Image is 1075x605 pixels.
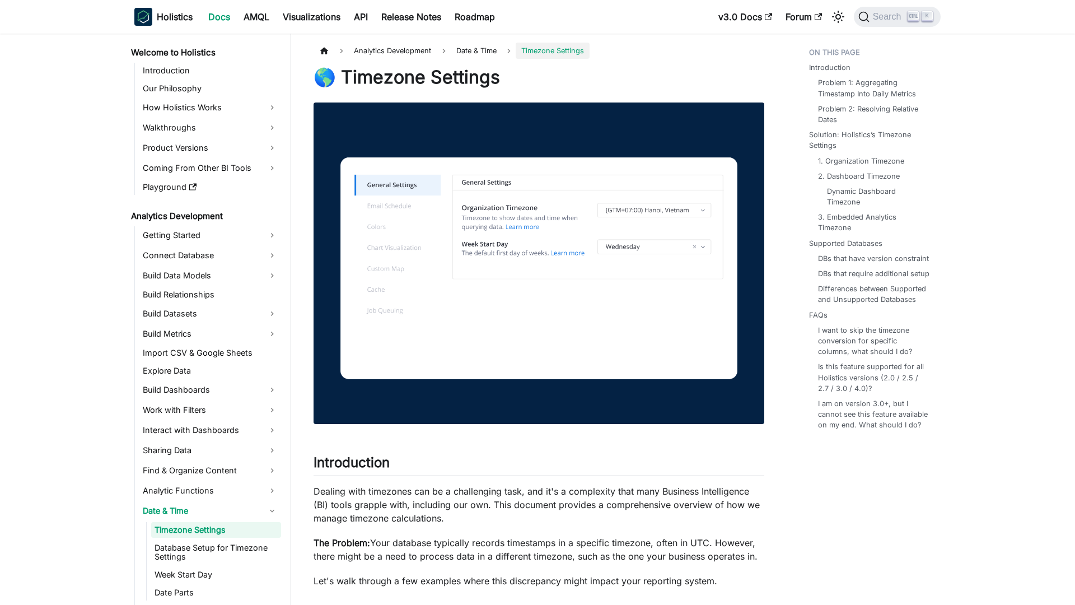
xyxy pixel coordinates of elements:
a: Interact with Dashboards [139,421,281,439]
a: Introduction [139,63,281,78]
a: DBs that have version constraint [818,253,929,264]
h2: Introduction [314,454,764,476]
b: Holistics [157,10,193,24]
a: Getting Started [139,226,281,244]
a: Welcome to Holistics [128,45,281,61]
a: Week Start Day [151,567,281,583]
a: HolisticsHolistics [134,8,193,26]
span: Analytics Development [348,43,437,59]
a: Import CSV & Google Sheets [139,345,281,361]
span: Timezone Settings [516,43,590,59]
a: Supported Databases [809,238,882,249]
a: 3. Embedded Analytics Timezone [818,212,929,233]
kbd: K [922,11,933,21]
a: Sharing Data [139,441,281,459]
a: Problem 1: Aggregating Timestamp Into Daily Metrics [818,77,929,99]
nav: Breadcrumbs [314,43,764,59]
a: Release Notes [375,8,448,26]
a: Product Versions [139,139,281,157]
a: I want to skip the timezone conversion for specific columns, what should I do? [818,325,929,357]
a: Forum [779,8,829,26]
a: Explore Data [139,363,281,379]
a: Differences between Supported and Unsupported Databases [818,283,929,305]
a: 2. Dashboard Timezone [818,171,900,182]
p: Dealing with timezones can be a challenging task, and it's a complexity that many Business Intell... [314,485,764,525]
a: Date & Time [139,502,281,520]
a: Is this feature supported for all Holistics versions (2.0 / 2.5 / 2.7 / 3.0 / 4.0)? [818,361,929,394]
a: Find & Organize Content [139,462,281,480]
a: API [347,8,375,26]
h1: 🌎 Timezone Settings [314,66,764,89]
a: Build Data Models [139,267,281,285]
button: Switch between dark and light mode (currently light mode) [829,8,847,26]
a: Analytics Development [128,208,281,224]
p: Your database typically records timestamps in a specific timezone, often in UTC. However, there m... [314,536,764,563]
a: I am on version 3.0+, but I cannot see this feature available on my end. What should I do? [818,398,929,431]
a: Database Setup for Timezone Settings [151,540,281,565]
button: Search (Ctrl+K) [854,7,941,27]
nav: Docs sidebar [123,34,291,605]
a: Dynamic Dashboard Timezone [827,186,925,207]
a: How Holistics Works [139,99,281,117]
a: Solution: Holistics’s Timezone Settings [809,129,934,151]
a: Docs [202,8,237,26]
a: Visualizations [276,8,347,26]
p: Let's walk through a few examples where this discrepancy might impact your reporting system. [314,574,764,588]
a: Build Relationships [139,287,281,302]
a: Our Philosophy [139,81,281,96]
a: Work with Filters [139,401,281,419]
a: Connect Database [139,246,281,264]
a: AMQL [237,8,276,26]
a: Build Dashboards [139,381,281,399]
a: Date Parts [151,585,281,601]
a: Roadmap [448,8,502,26]
span: Date & Time [451,43,502,59]
span: Search [870,12,908,22]
a: Build Datasets [139,305,281,323]
a: v3.0 Docs [712,8,779,26]
a: DBs that require additional setup [818,268,929,279]
a: Timezone Settings [151,522,281,538]
a: Analytic Functions [139,482,281,500]
a: 1. Organization Timezone [818,156,904,166]
a: Walkthroughs [139,119,281,137]
a: Coming From Other BI Tools [139,159,281,177]
a: Build Metrics [139,325,281,343]
img: Holistics [134,8,152,26]
a: Problem 2: Resolving Relative Dates [818,104,929,125]
strong: The Problem: [314,537,370,548]
a: FAQs [809,310,828,320]
a: Home page [314,43,335,59]
a: Introduction [809,62,850,73]
a: Playground [139,179,281,195]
